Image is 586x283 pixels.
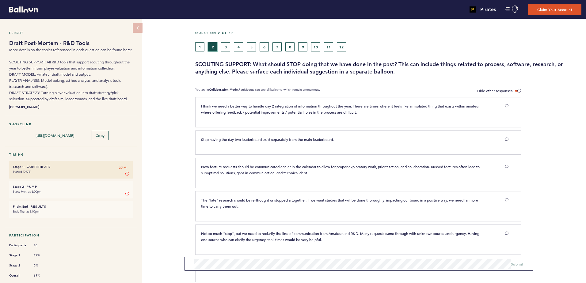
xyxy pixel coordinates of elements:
small: Stage 2 [13,185,24,189]
button: Claim Your Account [528,4,581,15]
span: 16 [34,243,52,247]
h6: - Pump [13,185,129,189]
span: Stop having the day two leaderboard exist separately from the main leaderboard. [201,137,334,142]
b: [PERSON_NAME] [9,104,133,110]
b: Collaboration Mode. [209,88,239,92]
span: More details on the topics referenced in each question can be found here: SCOUTING SUPPORT: All R... [9,47,132,101]
span: Stage 2 [9,262,28,269]
span: 69% [34,253,52,258]
span: 0% [34,263,52,268]
h5: Timing [9,153,133,157]
a: Balloon [5,6,38,13]
h5: Participation [9,233,133,237]
h3: SCOUTING SUPPORT: What should STOP doing that we have done in the past? This can include things r... [195,61,581,75]
button: 3 [221,42,230,51]
h6: - Contribute [13,165,129,169]
span: Not so much "stop", but we need to reclarify the line of communication from Amateur and R&D. Many... [201,231,480,242]
button: 12 [337,42,346,51]
span: Participants [9,242,28,248]
svg: Balloon [9,6,38,13]
span: The "late" research should be re-thought or stopped altogether. If we want studies that will be d... [201,198,479,209]
button: 8 [285,42,295,51]
time: Started [DATE] [13,170,31,174]
time: Ends Thu. at 6:00pm [13,209,40,213]
button: Manage Account [505,6,519,13]
button: 5 [247,42,256,51]
button: Submit [511,261,523,267]
span: Hide other responses [477,88,512,93]
span: 69% [34,274,52,278]
h5: Question 2 of 12 [195,31,581,35]
span: New feature requests should be communicated earlier in the calendar to allow for proper explorato... [201,164,481,175]
h1: Draft Post-Mortem - R&D Tools [9,40,133,47]
button: 11 [324,42,333,51]
h5: Shortlink [9,122,133,126]
button: 7 [272,42,282,51]
span: Submit [511,262,523,266]
span: 37M [119,165,127,171]
span: Overall [9,273,28,279]
h4: Pirates [480,6,496,13]
p: You are in Participants can see all balloons, which remain anonymous. [195,88,320,94]
span: Stage 1 [9,252,28,258]
small: Stage 1 [13,165,24,169]
button: Copy [92,131,109,140]
h5: Flight [9,31,133,35]
h6: - Results [13,205,129,209]
button: 6 [260,42,269,51]
button: 9 [298,42,307,51]
button: 2 [208,42,217,51]
time: Starts Mon. at 6:00pm [13,190,41,194]
span: I think we need a better way to handle day 2 integration of information throughout the year. Ther... [201,104,481,115]
button: 10 [311,42,320,51]
span: Copy [96,133,105,138]
button: 4 [234,42,243,51]
small: Flight End [13,205,28,209]
button: 1 [195,42,204,51]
